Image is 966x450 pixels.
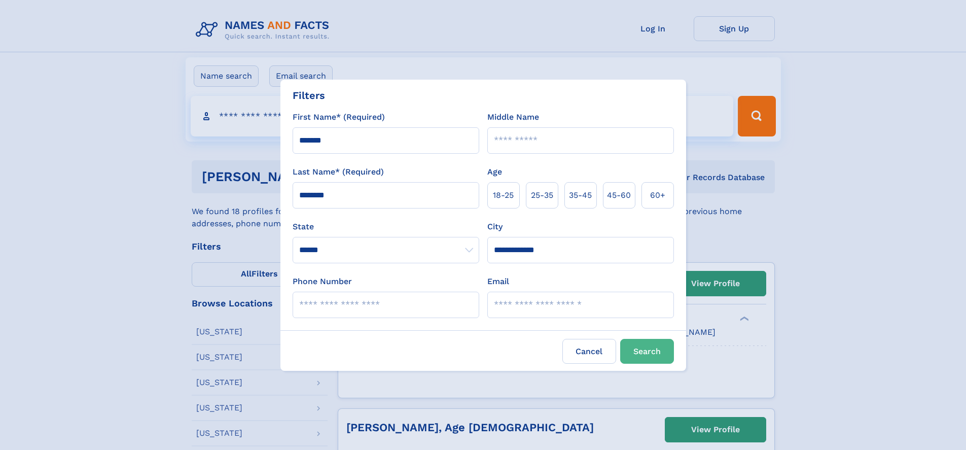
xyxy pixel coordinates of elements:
span: 35‑45 [569,189,592,201]
span: 45‑60 [607,189,631,201]
label: Last Name* (Required) [293,166,384,178]
label: Email [487,275,509,288]
span: 25‑35 [531,189,553,201]
label: Age [487,166,502,178]
span: 60+ [650,189,665,201]
label: Phone Number [293,275,352,288]
label: Cancel [562,339,616,364]
label: City [487,221,503,233]
span: 18‑25 [493,189,514,201]
label: State [293,221,479,233]
div: Filters [293,88,325,103]
label: First Name* (Required) [293,111,385,123]
label: Middle Name [487,111,539,123]
button: Search [620,339,674,364]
